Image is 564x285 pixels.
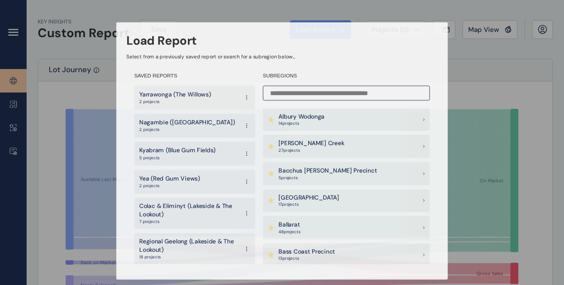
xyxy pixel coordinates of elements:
[278,121,325,127] p: 14 project s
[278,229,300,235] p: 48 project s
[126,32,197,49] h3: Load Report
[126,54,437,61] p: Select from a previously saved report or search for a subregion below...
[139,174,200,183] p: Yea (Red Gum Views)
[278,220,300,229] p: Ballarat
[278,148,344,154] p: 27 project s
[278,112,325,121] p: Albury Wodonga
[134,73,255,80] h4: SAVED REPORTS
[139,183,200,189] p: 2 projects
[139,118,235,127] p: Nagambie ([GEOGRAPHIC_DATA])
[263,73,430,80] h4: SUBREGIONS
[278,139,344,148] p: [PERSON_NAME] Creek
[278,166,377,175] p: Bacchus [PERSON_NAME] Precinct
[139,202,239,219] p: Colac & Eliminyt (Lakeside & The Lookout)
[139,99,211,104] p: 2 projects
[278,256,335,262] p: 13 project s
[139,146,215,155] p: Kyabram (Blue Gum Fields)
[139,254,239,260] p: 18 projects
[139,90,211,99] p: Yarrawonga (The Willows)
[139,237,239,254] p: Regional Geelong (Lakeside & The Lookout)
[139,127,235,132] p: 2 projects
[139,155,215,161] p: 5 projects
[278,175,377,181] p: 5 project s
[278,193,339,202] p: [GEOGRAPHIC_DATA]
[278,202,339,208] p: 17 project s
[278,247,335,256] p: Bass Coast Precinct
[139,219,239,224] p: 7 projects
